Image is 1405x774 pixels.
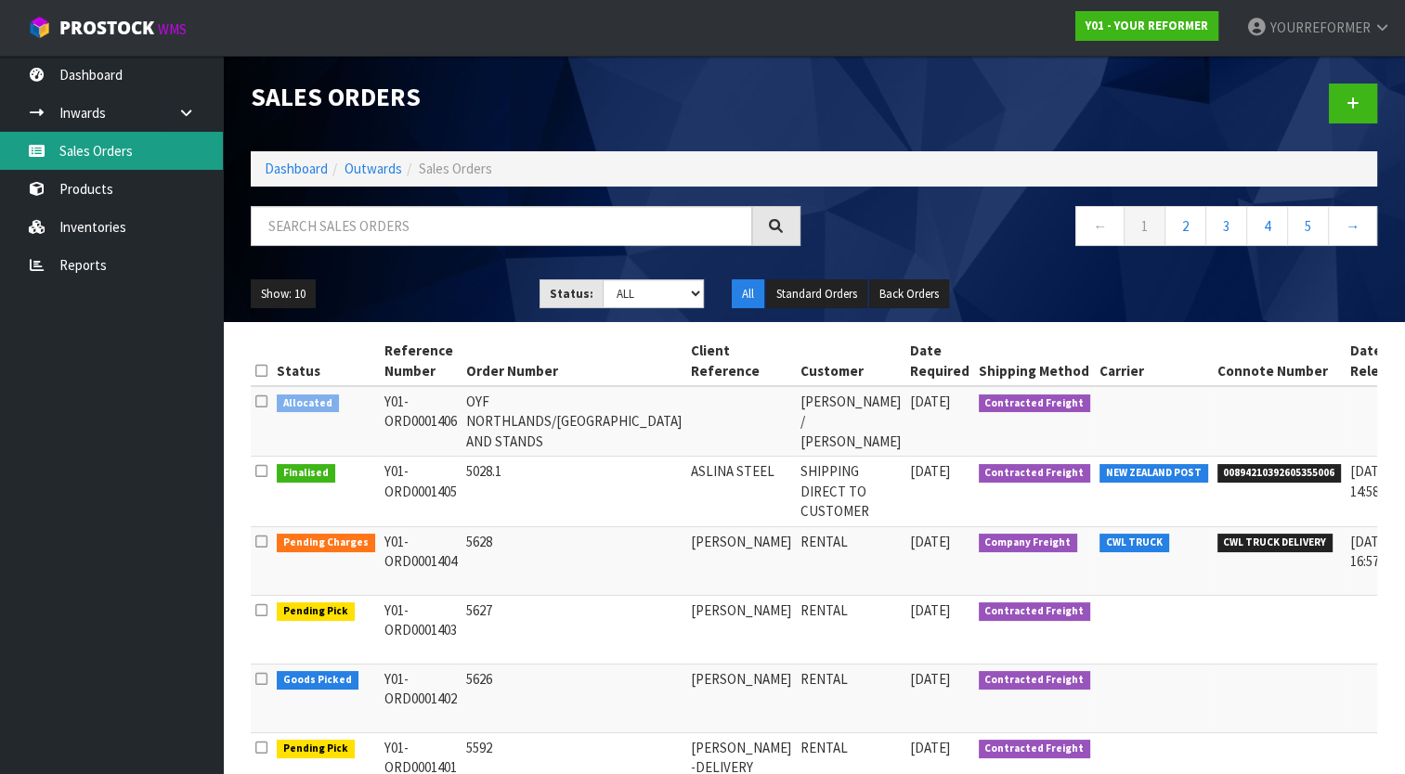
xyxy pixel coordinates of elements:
strong: Y01 - YOUR REFORMER [1086,18,1208,33]
span: NEW ZEALAND POST [1099,464,1208,483]
td: OYF NORTHLANDS/[GEOGRAPHIC_DATA] AND STANDS [462,386,686,457]
td: Y01-ORD0001404 [380,526,462,595]
button: Back Orders [869,279,949,309]
small: WMS [158,20,187,38]
span: 00894210392605355006 [1217,464,1342,483]
button: Show: 10 [251,279,316,309]
th: Status [272,336,380,386]
td: Y01-ORD0001406 [380,386,462,457]
span: Finalised [277,464,335,483]
td: [PERSON_NAME] [686,664,796,732]
td: RENTAL [796,664,905,732]
span: Sales Orders [419,160,492,177]
span: [DATE] [910,739,950,756]
th: Connote Number [1213,336,1346,386]
th: Customer [796,336,905,386]
td: RENTAL [796,595,905,664]
th: Carrier [1095,336,1213,386]
span: Pending Pick [277,602,355,621]
nav: Page navigation [828,206,1378,252]
a: 4 [1246,206,1288,246]
span: [DATE] [910,533,950,550]
th: Date Required [905,336,974,386]
a: 3 [1205,206,1247,246]
strong: Status: [550,286,593,302]
span: ProStock [59,16,154,40]
span: Allocated [277,394,339,413]
span: Contracted Freight [979,740,1091,758]
h1: Sales Orders [251,84,800,111]
td: Y01-ORD0001405 [380,457,462,526]
span: Contracted Freight [979,464,1091,483]
th: Reference Number [380,336,462,386]
a: Dashboard [265,160,328,177]
button: Standard Orders [766,279,867,309]
a: 5 [1287,206,1329,246]
span: [DATE] 14:58:00 [1350,462,1395,499]
span: [DATE] [910,601,950,619]
td: 5626 [462,664,686,732]
a: 2 [1164,206,1206,246]
td: SHIPPING DIRECT TO CUSTOMER [796,457,905,526]
span: Contracted Freight [979,602,1091,621]
td: ASLINA STEEL [686,457,796,526]
span: Pending Charges [277,534,375,552]
a: → [1328,206,1377,246]
a: Outwards [345,160,402,177]
span: [DATE] 16:57:00 [1350,533,1395,570]
span: CWL TRUCK DELIVERY [1217,534,1333,552]
span: YOURREFORMER [1270,19,1371,36]
span: Contracted Freight [979,394,1091,413]
th: Client Reference [686,336,796,386]
td: [PERSON_NAME] / [PERSON_NAME] [796,386,905,457]
img: cube-alt.png [28,16,51,39]
td: 5628 [462,526,686,595]
button: All [732,279,764,309]
th: Shipping Method [974,336,1096,386]
td: 5028.1 [462,457,686,526]
a: 1 [1124,206,1165,246]
td: Y01-ORD0001402 [380,664,462,732]
span: [DATE] [910,462,950,480]
span: [DATE] [910,393,950,410]
span: Goods Picked [277,671,358,690]
a: ← [1075,206,1125,246]
span: Contracted Freight [979,671,1091,690]
input: Search sales orders [251,206,752,246]
td: [PERSON_NAME] [686,526,796,595]
td: RENTAL [796,526,905,595]
span: Company Freight [979,534,1078,552]
span: Pending Pick [277,740,355,758]
span: CWL TRUCK [1099,534,1169,552]
span: [DATE] [910,670,950,688]
td: Y01-ORD0001403 [380,595,462,664]
th: Order Number [462,336,686,386]
td: 5627 [462,595,686,664]
td: [PERSON_NAME] [686,595,796,664]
